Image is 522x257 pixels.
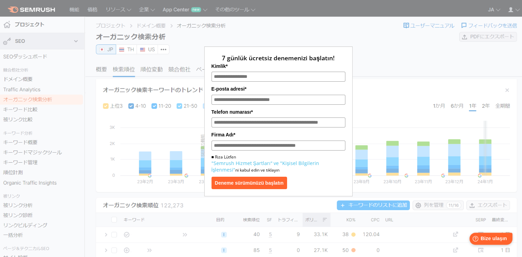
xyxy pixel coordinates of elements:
a: "Semrush Hizmet Şartları" [211,160,273,166]
label: Kimlik* [211,62,345,70]
iframe: Help widget launcher [461,230,514,249]
p: ■ Rıza Lütfen ni kabul edin ve tıklayın [211,154,345,173]
button: Deneme sürümünüzü başlatın [211,177,287,189]
label: E-posta adresi* [211,85,345,93]
label: Firma Adı* [211,131,345,138]
label: Telefon numarası* [211,108,345,116]
span: 7 günlük ücretsiz denemenizi başlatın! [222,54,335,62]
a: ve "Kişisel Bilgilerin İşlenmesi" [211,160,319,173]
